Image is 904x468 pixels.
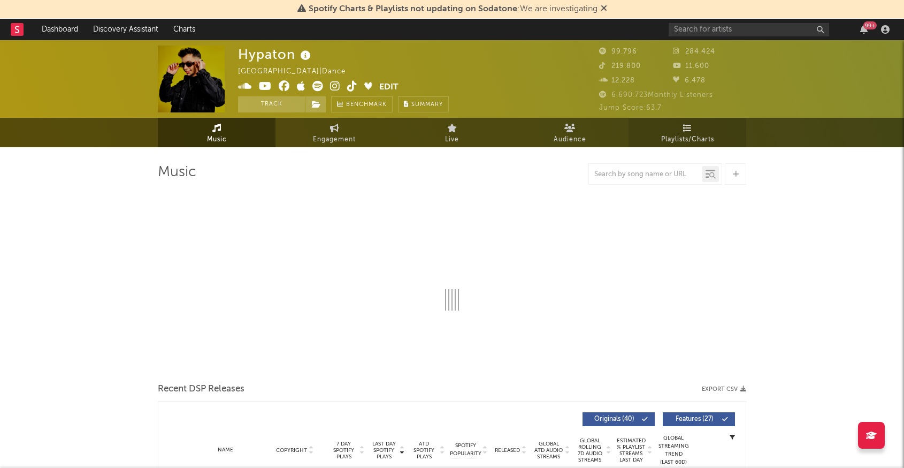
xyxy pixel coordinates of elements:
span: Live [445,133,459,146]
span: Released [495,447,520,454]
span: Spotify Popularity [450,442,481,458]
span: 99.796 [599,48,637,55]
a: Music [158,118,275,147]
span: Dismiss [601,5,607,13]
span: Recent DSP Releases [158,383,244,396]
a: Charts [166,19,203,40]
span: Jump Score: 63.7 [599,104,662,111]
span: Estimated % Playlist Streams Last Day [616,437,646,463]
span: Features ( 27 ) [670,416,719,422]
div: Name [190,446,261,454]
span: 7 Day Spotify Plays [330,441,358,460]
a: Benchmark [331,96,393,112]
span: : We are investigating [309,5,597,13]
div: Global Streaming Trend (Last 60D) [657,434,690,466]
div: [GEOGRAPHIC_DATA] | Dance [238,65,358,78]
span: 6.478 [673,77,706,84]
span: Benchmark [346,99,387,111]
button: Export CSV [702,386,746,392]
div: 99 + [863,21,877,29]
span: 12.228 [599,77,635,84]
button: Originals(40) [583,412,655,426]
span: ATD Spotify Plays [410,441,438,460]
a: Dashboard [34,19,86,40]
span: Global ATD Audio Streams [534,441,563,460]
button: 99+ [860,25,868,34]
span: 11.600 [673,63,709,70]
span: Audience [554,133,586,146]
span: Last Day Spotify Plays [370,441,398,460]
span: 6.690.723 Monthly Listeners [599,92,713,99]
span: Global Rolling 7D Audio Streams [575,437,604,463]
span: Engagement [313,133,356,146]
span: Music [207,133,227,146]
span: Summary [411,102,443,108]
span: Playlists/Charts [661,133,714,146]
span: 219.800 [599,63,641,70]
span: Originals ( 40 ) [589,416,639,422]
button: Track [238,96,305,112]
span: 284.424 [673,48,715,55]
a: Engagement [275,118,393,147]
span: Spotify Charts & Playlists not updating on Sodatone [309,5,517,13]
button: Edit [379,81,399,94]
span: Copyright [276,447,307,454]
button: Features(27) [663,412,735,426]
input: Search for artists [669,23,829,36]
a: Live [393,118,511,147]
a: Discovery Assistant [86,19,166,40]
a: Playlists/Charts [629,118,746,147]
div: Hypaton [238,46,313,63]
a: Audience [511,118,629,147]
button: Summary [398,96,449,112]
input: Search by song name or URL [589,170,702,179]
